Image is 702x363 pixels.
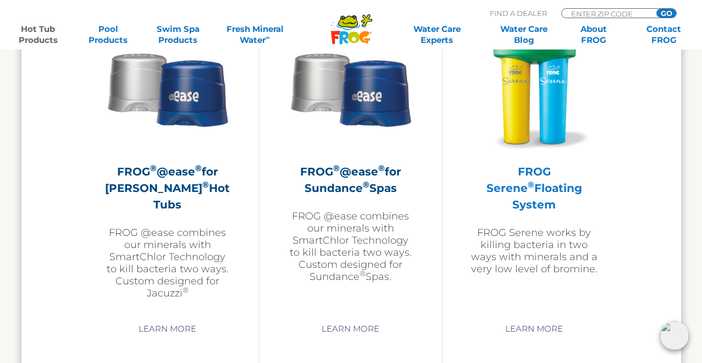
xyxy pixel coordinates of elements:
[493,319,576,339] a: Learn More
[656,9,676,18] input: GO
[126,319,209,339] a: Learn More
[104,25,231,311] a: FROG®@ease®for [PERSON_NAME]®Hot TubsFROG @ease combines our minerals with SmartChlor Technology ...
[202,179,209,190] sup: ®
[11,24,65,46] a: Hot TubProducts
[195,163,202,173] sup: ®
[333,163,340,173] sup: ®
[360,269,366,278] sup: ®
[150,163,157,173] sup: ®
[151,24,205,46] a: Swim SpaProducts
[81,24,135,46] a: PoolProducts
[104,227,231,299] p: FROG @ease combines our minerals with SmartChlor Technology to kill bacteria two ways. Custom des...
[660,321,689,350] img: openIcon
[570,9,644,18] input: Zip Code Form
[221,24,289,46] a: Fresh MineralWater∞
[637,24,691,46] a: ContactFROG
[287,163,414,196] h2: FROG @ease for Sundance Spas
[470,163,598,213] h2: FROG Serene Floating System
[471,25,598,152] img: hot-tub-product-serene-floater-300x300.png
[490,8,547,18] p: Find A Dealer
[287,25,414,152] img: Sundance-cartridges-2-300x300.png
[104,163,231,213] h2: FROG @ease for [PERSON_NAME] Hot Tubs
[363,179,369,190] sup: ®
[309,319,392,339] a: Learn More
[104,25,231,152] img: Sundance-cartridges-2-300x300.png
[497,24,551,46] a: Water CareBlog
[183,285,189,294] sup: ®
[470,25,598,311] a: FROG Serene®Floating SystemFROG Serene works by killing bacteria in two ways with minerals and a ...
[287,25,414,311] a: FROG®@ease®for Sundance®SpasFROG @ease combines our minerals with SmartChlor Technology to kill b...
[287,210,414,283] p: FROG @ease combines our minerals with SmartChlor Technology to kill bacteria two ways. Custom des...
[470,227,598,275] p: FROG Serene works by killing bacteria in two ways with minerals and a very low level of bromine.
[393,24,481,46] a: Water CareExperts
[266,34,270,41] sup: ∞
[567,24,621,46] a: AboutFROG
[378,163,385,173] sup: ®
[528,179,534,190] sup: ®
